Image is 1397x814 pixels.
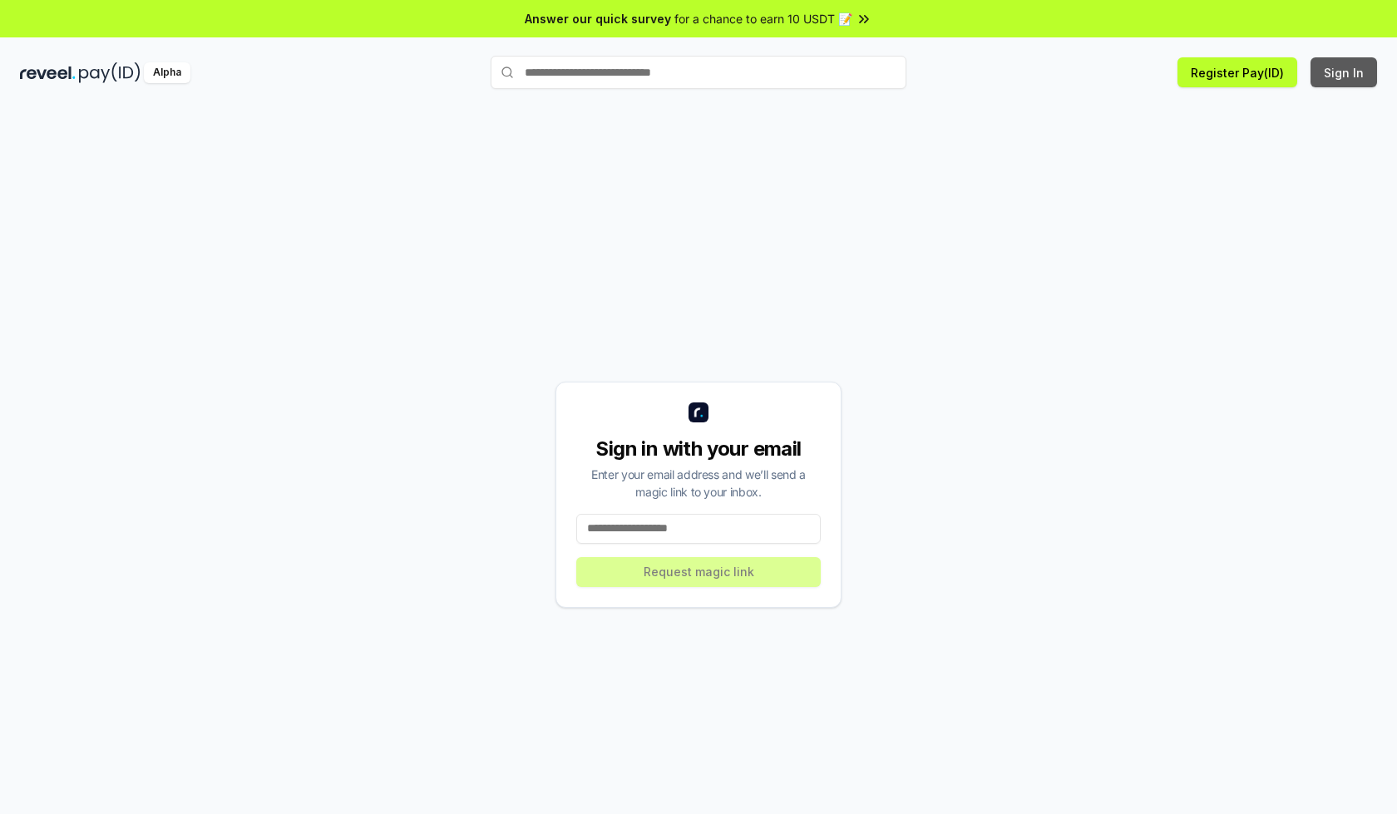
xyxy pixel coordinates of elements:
span: Answer our quick survey [525,10,671,27]
img: reveel_dark [20,62,76,83]
div: Sign in with your email [576,436,821,462]
button: Sign In [1311,57,1377,87]
button: Register Pay(ID) [1177,57,1297,87]
span: for a chance to earn 10 USDT 📝 [674,10,852,27]
img: logo_small [689,402,708,422]
div: Enter your email address and we’ll send a magic link to your inbox. [576,466,821,501]
div: Alpha [144,62,190,83]
img: pay_id [79,62,141,83]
